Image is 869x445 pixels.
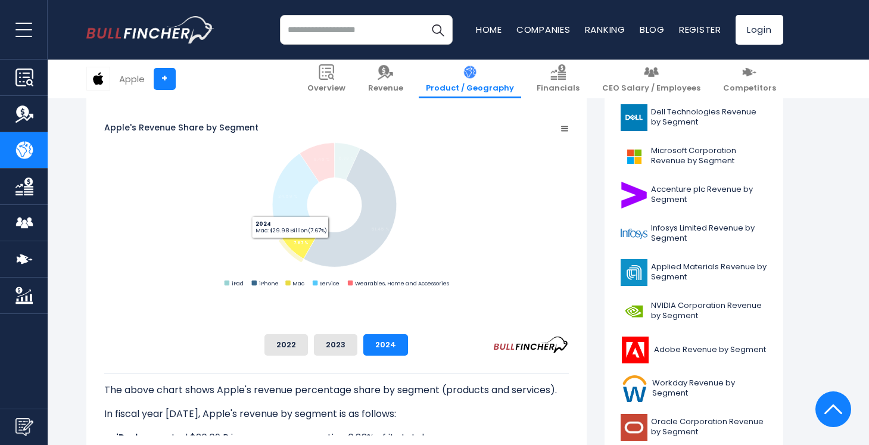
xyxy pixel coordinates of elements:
[104,122,258,133] tspan: Apple's Revenue Share by Segment
[613,256,774,289] a: Applied Materials Revenue by Segment
[300,60,353,98] a: Overview
[368,83,403,94] span: Revenue
[585,23,625,36] a: Ranking
[613,411,774,444] a: Oracle Corporation Revenue by Segment
[613,217,774,250] a: Infosys Limited Revenue by Segment
[716,60,783,98] a: Competitors
[476,23,502,36] a: Home
[231,279,243,287] text: iPad
[652,378,767,399] span: Workday Revenue by Segment
[154,68,176,90] a: +
[621,414,647,441] img: ORCL logo
[621,375,649,402] img: WDAY logo
[736,15,783,45] a: Login
[651,107,767,127] span: Dell Technologies Revenue by Segment
[86,16,214,43] a: Go to homepage
[640,23,665,36] a: Blog
[338,155,354,161] tspan: 6.83 %
[613,179,774,211] a: Accenture plc Revenue by Segment
[423,15,453,45] button: Search
[426,83,514,94] span: Product / Geography
[116,431,138,444] b: iPad
[621,337,650,363] img: ADBE logo
[621,298,647,325] img: NVDA logo
[654,345,766,355] span: Adobe Revenue by Segment
[621,259,647,286] img: AMAT logo
[621,182,647,209] img: ACN logo
[651,301,767,321] span: NVIDIA Corporation Revenue by Segment
[651,262,767,282] span: Applied Materials Revenue by Segment
[537,83,580,94] span: Financials
[602,83,700,94] span: CEO Salary / Employees
[104,86,569,325] svg: Apple's Revenue Share by Segment
[530,60,587,98] a: Financials
[363,334,408,356] button: 2024
[314,334,357,356] button: 2023
[313,157,329,162] tspan: 9.46 %
[292,279,304,287] text: Mac
[104,407,569,421] p: In fiscal year [DATE], Apple's revenue by segment is as follows:
[86,16,214,43] img: bullfincher logo
[516,23,571,36] a: Companies
[723,83,776,94] span: Competitors
[613,140,774,173] a: Microsoft Corporation Revenue by Segment
[621,220,647,247] img: INFY logo
[613,372,774,405] a: Workday Revenue by Segment
[651,223,767,244] span: Infosys Limited Revenue by Segment
[651,417,767,437] span: Oracle Corporation Revenue by Segment
[104,431,569,445] li: generated $26.69 B in revenue, representing 6.83% of its total revenue.
[370,226,389,232] tspan: 51.45 %
[319,279,339,287] text: Service
[651,185,767,205] span: Accenture plc Revenue by Segment
[87,67,110,90] img: AAPL logo
[613,101,774,134] a: Dell Technologies Revenue by Segment
[613,295,774,328] a: NVIDIA Corporation Revenue by Segment
[354,279,448,287] text: Wearables, Home and Accessories
[104,383,569,397] p: The above chart shows Apple's revenue percentage share by segment (products and services).
[294,240,309,245] tspan: 7.67 %
[278,194,297,200] tspan: 24.59 %
[595,60,708,98] a: CEO Salary / Employees
[621,143,647,170] img: MSFT logo
[264,334,308,356] button: 2022
[613,334,774,366] a: Adobe Revenue by Segment
[621,104,647,131] img: DELL logo
[679,23,721,36] a: Register
[119,72,145,86] div: Apple
[419,60,521,98] a: Product / Geography
[307,83,345,94] span: Overview
[361,60,410,98] a: Revenue
[651,146,767,166] span: Microsoft Corporation Revenue by Segment
[258,279,278,287] text: iPhone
